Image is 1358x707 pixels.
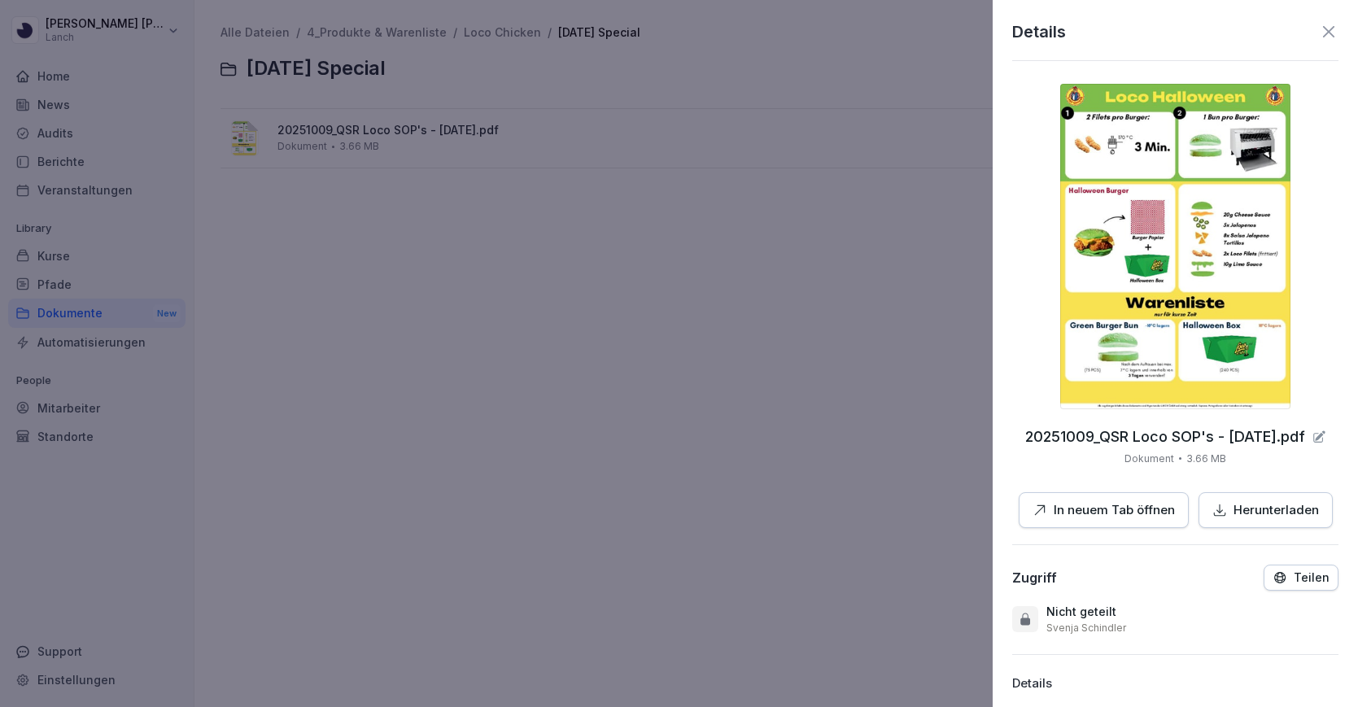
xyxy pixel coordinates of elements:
[1019,492,1189,529] button: In neuem Tab öffnen
[1046,604,1116,620] p: Nicht geteilt
[1264,565,1338,591] button: Teilen
[1294,571,1330,584] p: Teilen
[1124,452,1174,466] p: Dokument
[1060,84,1290,409] img: thumbnail
[1012,674,1338,693] p: Details
[1012,20,1066,44] p: Details
[1012,570,1057,586] div: Zugriff
[1046,622,1126,635] p: Svenja Schindler
[1186,452,1226,466] p: 3.66 MB
[1054,501,1175,520] p: In neuem Tab öffnen
[1199,492,1333,529] button: Herunterladen
[1234,501,1319,520] p: Herunterladen
[1025,429,1305,445] p: 20251009_QSR Loco SOP's - Halloween.pdf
